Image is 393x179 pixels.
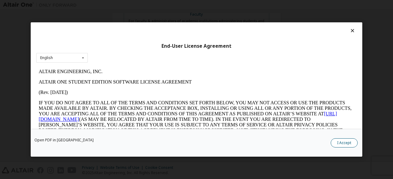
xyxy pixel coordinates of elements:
[2,13,318,18] p: ALTAIR ONE STUDENT EDITION SOFTWARE LICENSE AGREEMENT
[40,56,53,60] div: English
[36,43,357,49] div: End-User License Agreement
[2,2,318,8] p: ALTAIR ENGINEERING, INC.
[2,34,318,83] p: IF YOU DO NOT AGREE TO ALL OF THE TERMS AND CONDITIONS SET FORTH BELOW, YOU MAY NOT ACCESS OR USE...
[2,45,301,55] a: [URL][DOMAIN_NAME]
[2,23,318,29] p: (Rev. [DATE])
[34,138,94,142] a: Open PDF in [GEOGRAPHIC_DATA]
[331,138,358,147] button: I Accept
